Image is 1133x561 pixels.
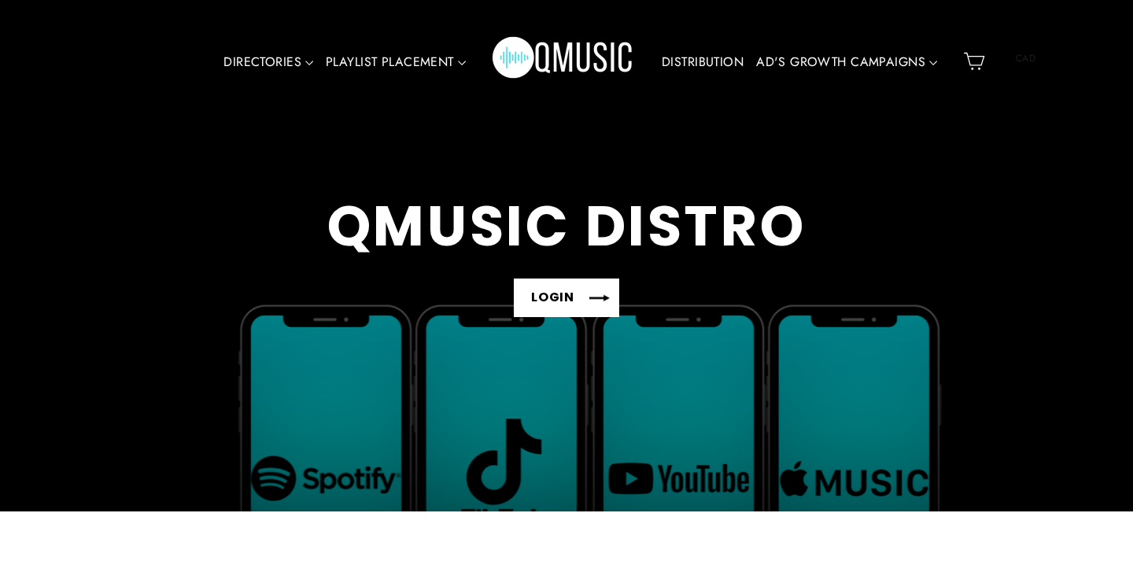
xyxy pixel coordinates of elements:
img: Q Music Promotions [493,26,634,97]
a: AD'S GROWTH CAMPAIGNS [750,44,943,80]
span: CAD [996,46,1056,70]
div: QMUSIC DISTRO [327,194,806,259]
a: DIRECTORIES [217,44,319,80]
a: LOGIN [514,279,619,317]
div: Primary [171,16,958,108]
a: DISTRIBUTION [655,44,750,80]
a: PLAYLIST PLACEMENT [319,44,472,80]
